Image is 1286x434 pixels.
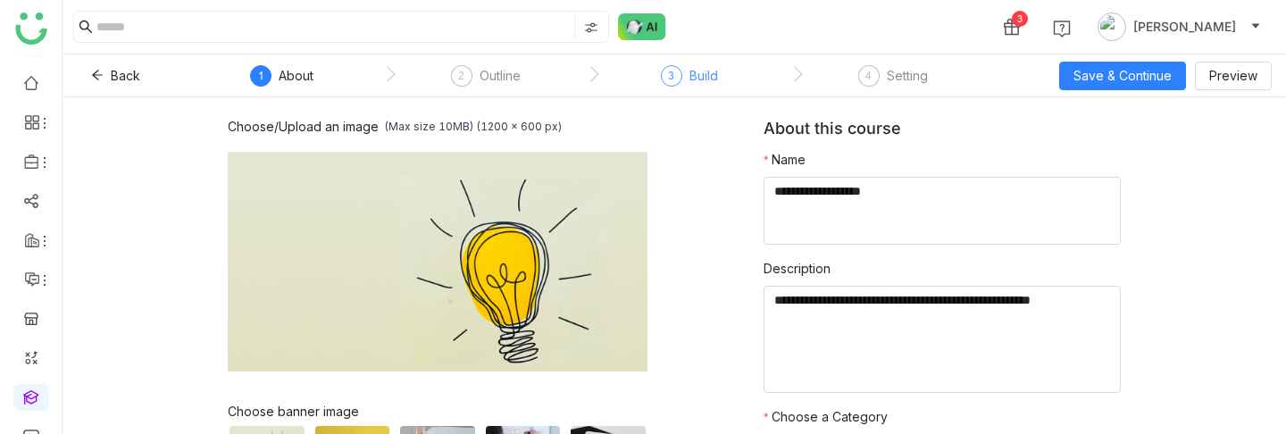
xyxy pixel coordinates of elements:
[661,65,718,97] div: 3Build
[865,69,872,82] span: 4
[689,65,718,87] div: Build
[668,69,674,82] span: 3
[764,150,806,170] label: Name
[77,62,154,90] button: Back
[618,13,666,40] img: ask-buddy-normal.svg
[887,65,928,87] div: Setting
[279,65,313,87] div: About
[858,65,928,97] div: 4Setting
[250,65,313,97] div: 1About
[764,259,831,279] label: Description
[1133,17,1236,37] span: [PERSON_NAME]
[451,65,521,97] div: 2Outline
[1053,20,1071,38] img: help.svg
[764,119,1121,150] div: About this course
[111,66,140,86] span: Back
[1094,13,1265,41] button: [PERSON_NAME]
[1209,66,1257,86] span: Preview
[458,69,464,82] span: 2
[1073,66,1172,86] span: Save & Continue
[228,119,379,134] div: Choose/Upload an image
[584,21,598,35] img: search-type.svg
[764,407,888,427] label: Choose a Category
[1098,13,1126,41] img: avatar
[15,13,47,45] img: logo
[1059,62,1186,90] button: Save & Continue
[480,65,521,87] div: Outline
[384,120,562,133] div: (Max size 10MB) (1200 x 600 px)
[1012,11,1028,27] div: 3
[258,69,264,82] span: 1
[1195,62,1272,90] button: Preview
[228,404,647,419] div: Choose banner image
